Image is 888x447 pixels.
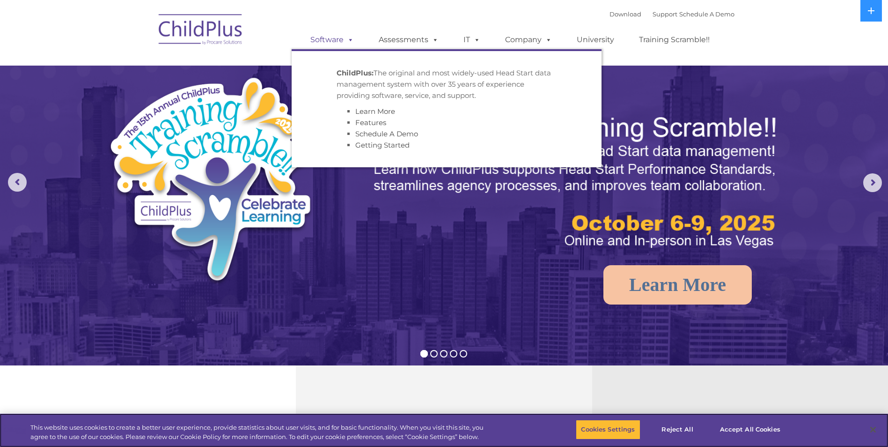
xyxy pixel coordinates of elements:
[648,420,707,440] button: Reject All
[355,129,418,138] a: Schedule A Demo
[30,423,488,441] div: This website uses cookies to create a better user experience, provide statistics about user visit...
[609,10,641,18] a: Download
[496,30,561,49] a: Company
[154,7,248,54] img: ChildPlus by Procare Solutions
[454,30,490,49] a: IT
[337,68,374,77] strong: ChildPlus:
[130,100,170,107] span: Phone number
[603,265,752,305] a: Learn More
[355,107,395,116] a: Learn More
[567,30,624,49] a: University
[130,62,159,69] span: Last name
[337,67,557,101] p: The original and most widely-used Head Start data management system with over 35 years of experie...
[301,30,363,49] a: Software
[715,420,785,440] button: Accept All Cookies
[653,10,677,18] a: Support
[576,420,640,440] button: Cookies Settings
[355,118,386,127] a: Features
[369,30,448,49] a: Assessments
[630,30,719,49] a: Training Scramble!!
[355,141,410,149] a: Getting Started
[863,419,883,440] button: Close
[609,10,734,18] font: |
[679,10,734,18] a: Schedule A Demo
